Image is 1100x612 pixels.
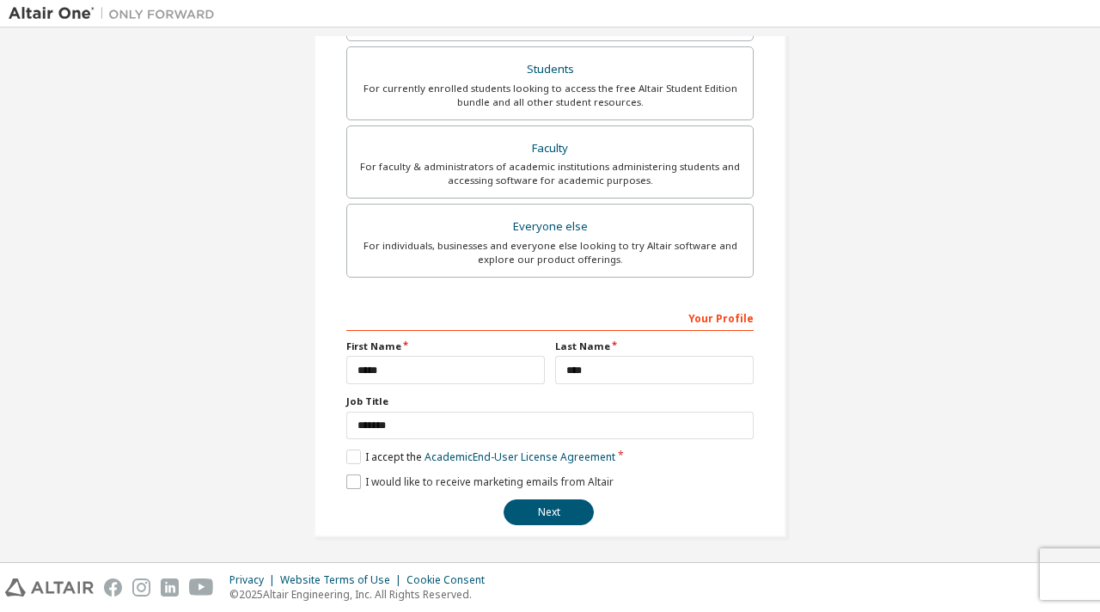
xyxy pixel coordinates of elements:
div: Website Terms of Use [280,573,406,587]
img: altair_logo.svg [5,578,94,597]
img: instagram.svg [132,578,150,597]
img: Altair One [9,5,223,22]
img: facebook.svg [104,578,122,597]
div: Your Profile [346,303,754,331]
div: For currently enrolled students looking to access the free Altair Student Edition bundle and all ... [357,82,742,109]
div: Cookie Consent [406,573,495,587]
label: Last Name [555,340,754,353]
a: Academic End-User License Agreement [425,450,615,464]
button: Next [504,499,594,525]
label: First Name [346,340,545,353]
p: © 2025 Altair Engineering, Inc. All Rights Reserved. [229,587,495,602]
label: Job Title [346,395,754,408]
img: linkedin.svg [161,578,179,597]
img: youtube.svg [189,578,214,597]
label: I would like to receive marketing emails from Altair [346,474,614,489]
div: Everyone else [357,215,742,239]
label: I accept the [346,450,615,464]
div: Students [357,58,742,82]
div: For individuals, businesses and everyone else looking to try Altair software and explore our prod... [357,239,742,266]
div: Privacy [229,573,280,587]
div: Faculty [357,137,742,161]
div: For faculty & administrators of academic institutions administering students and accessing softwa... [357,160,742,187]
